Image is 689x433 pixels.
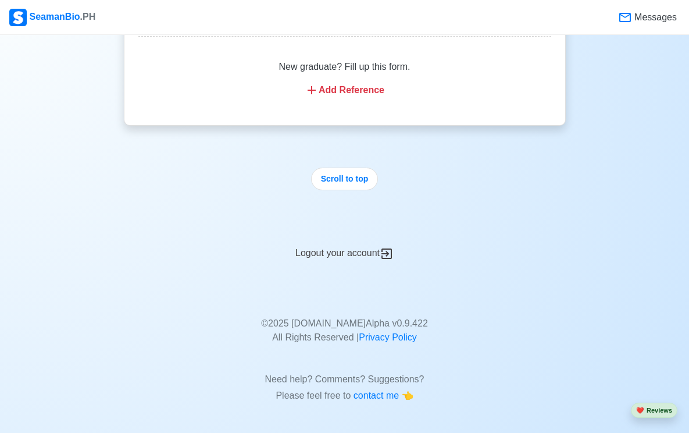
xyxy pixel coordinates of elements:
[152,60,537,74] p: New graduate? Fill up this form.
[152,83,537,97] div: Add Reference
[402,391,413,400] span: point
[124,232,566,261] div: Logout your account
[9,9,27,26] img: Logo
[80,12,96,22] span: .PH
[636,407,644,414] span: heart
[133,389,557,403] p: Please feel free to
[311,168,379,190] button: Scroll to top
[359,332,417,342] a: Privacy Policy
[9,9,95,26] div: SeamanBio
[133,303,557,345] p: © 2025 [DOMAIN_NAME] Alpha v 0.9.422 All Rights Reserved |
[631,403,677,418] button: heartReviews
[354,391,402,400] span: contact me
[632,10,677,24] span: Messages
[133,359,557,386] p: Need help? Comments? Suggestions?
